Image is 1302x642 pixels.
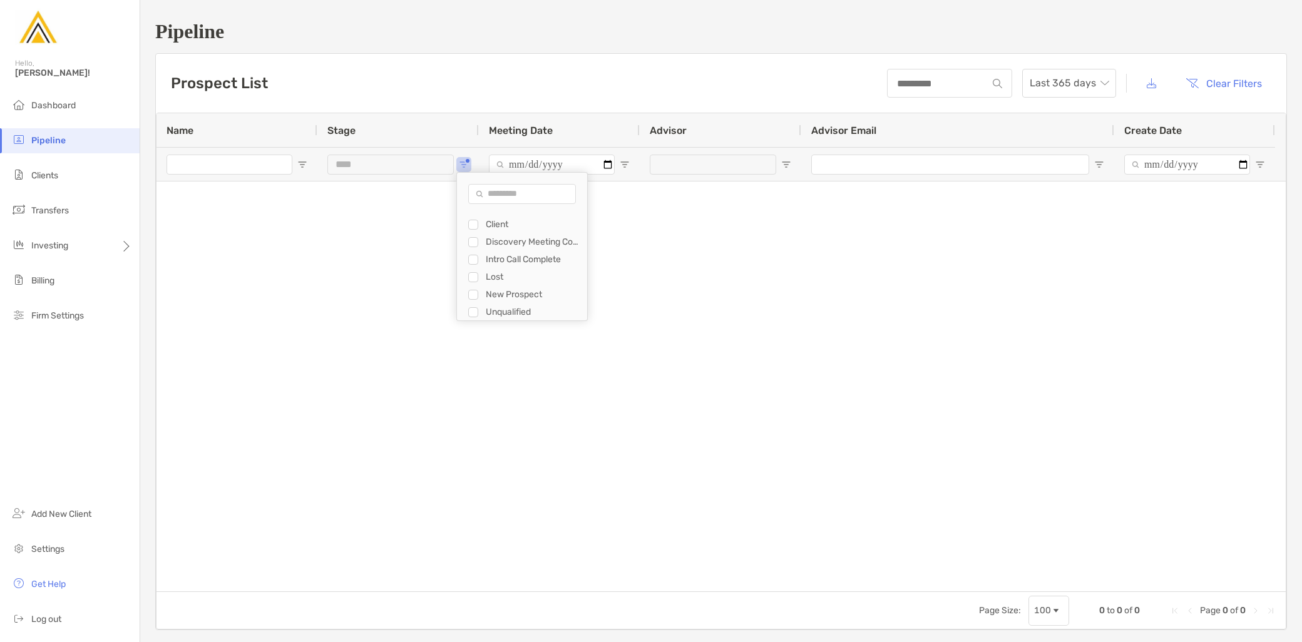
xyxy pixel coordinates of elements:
div: Unqualified [486,307,580,317]
span: Get Help [31,579,66,589]
img: add_new_client icon [11,506,26,521]
span: Billing [31,275,54,286]
div: Filter List [457,198,587,321]
img: billing icon [11,272,26,287]
button: Open Filter Menu [620,160,630,170]
button: Open Filter Menu [1094,160,1104,170]
div: Previous Page [1185,606,1195,616]
span: 0 [1099,605,1105,616]
span: Investing [31,240,68,251]
span: 0 [1223,605,1228,616]
input: Meeting Date Filter Input [489,155,615,175]
img: firm-settings icon [11,307,26,322]
span: Last 365 days [1030,69,1109,97]
span: of [1124,605,1132,616]
span: Log out [31,614,61,624]
img: Zoe Logo [15,5,60,50]
span: Firm Settings [31,310,84,321]
button: Open Filter Menu [297,160,307,170]
div: Page Size [1028,596,1069,626]
span: of [1230,605,1238,616]
img: input icon [993,79,1002,88]
span: Advisor [650,125,687,136]
span: Name [167,125,193,136]
span: Add New Client [31,509,91,519]
div: Discovery Meeting Complete [486,237,580,247]
img: settings icon [11,541,26,556]
img: transfers icon [11,202,26,217]
div: Page Size: [979,605,1021,616]
span: Pipeline [31,135,66,146]
span: Dashboard [31,100,76,111]
span: Transfers [31,205,69,216]
img: clients icon [11,167,26,182]
h3: Prospect List [171,74,268,92]
span: Advisor Email [811,125,876,136]
img: investing icon [11,237,26,252]
span: 0 [1134,605,1140,616]
button: Open Filter Menu [1255,160,1265,170]
div: New Prospect [486,289,580,300]
span: Clients [31,170,58,181]
span: 0 [1117,605,1122,616]
div: Intro Call Complete [486,254,580,265]
input: Create Date Filter Input [1124,155,1250,175]
span: Settings [31,544,64,554]
div: Column Filter [456,172,588,321]
button: Open Filter Menu [459,160,469,170]
div: Last Page [1266,606,1276,616]
span: Create Date [1124,125,1182,136]
div: Lost [486,272,580,282]
span: 0 [1240,605,1246,616]
span: Meeting Date [489,125,553,136]
h1: Pipeline [155,20,1287,43]
span: Page [1200,605,1221,616]
span: Stage [327,125,356,136]
span: [PERSON_NAME]! [15,68,132,78]
input: Name Filter Input [167,155,292,175]
input: Search filter values [468,184,576,204]
span: to [1107,605,1115,616]
input: Advisor Email Filter Input [811,155,1089,175]
img: logout icon [11,611,26,626]
img: dashboard icon [11,97,26,112]
img: get-help icon [11,576,26,591]
div: Next Page [1251,606,1261,616]
button: Clear Filters [1176,69,1271,97]
div: Client [486,219,580,230]
img: pipeline icon [11,132,26,147]
button: Open Filter Menu [781,160,791,170]
div: 100 [1034,605,1051,616]
div: First Page [1170,606,1180,616]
